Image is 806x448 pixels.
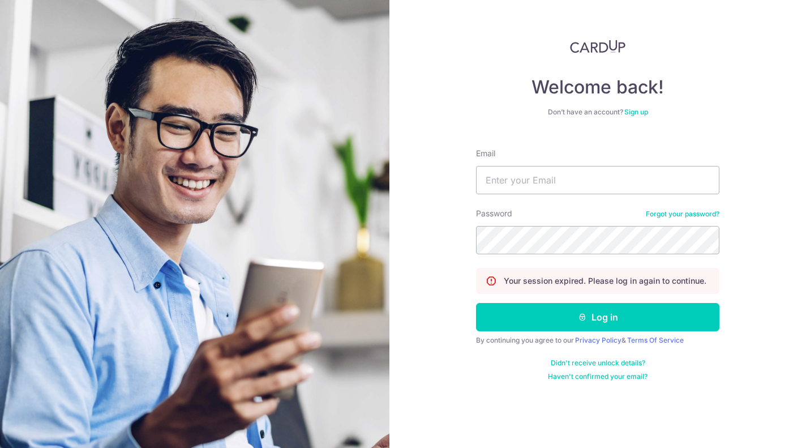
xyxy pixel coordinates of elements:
[646,210,719,219] a: Forgot your password?
[548,372,648,381] a: Haven't confirmed your email?
[476,303,719,331] button: Log in
[476,148,495,159] label: Email
[476,336,719,345] div: By continuing you agree to our &
[476,166,719,194] input: Enter your Email
[627,336,684,344] a: Terms Of Service
[624,108,648,116] a: Sign up
[551,359,645,368] a: Didn't receive unlock details?
[476,76,719,99] h4: Welcome back!
[575,336,621,344] a: Privacy Policy
[476,108,719,117] div: Don’t have an account?
[570,40,625,53] img: CardUp Logo
[504,275,706,287] p: Your session expired. Please log in again to continue.
[476,208,512,219] label: Password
